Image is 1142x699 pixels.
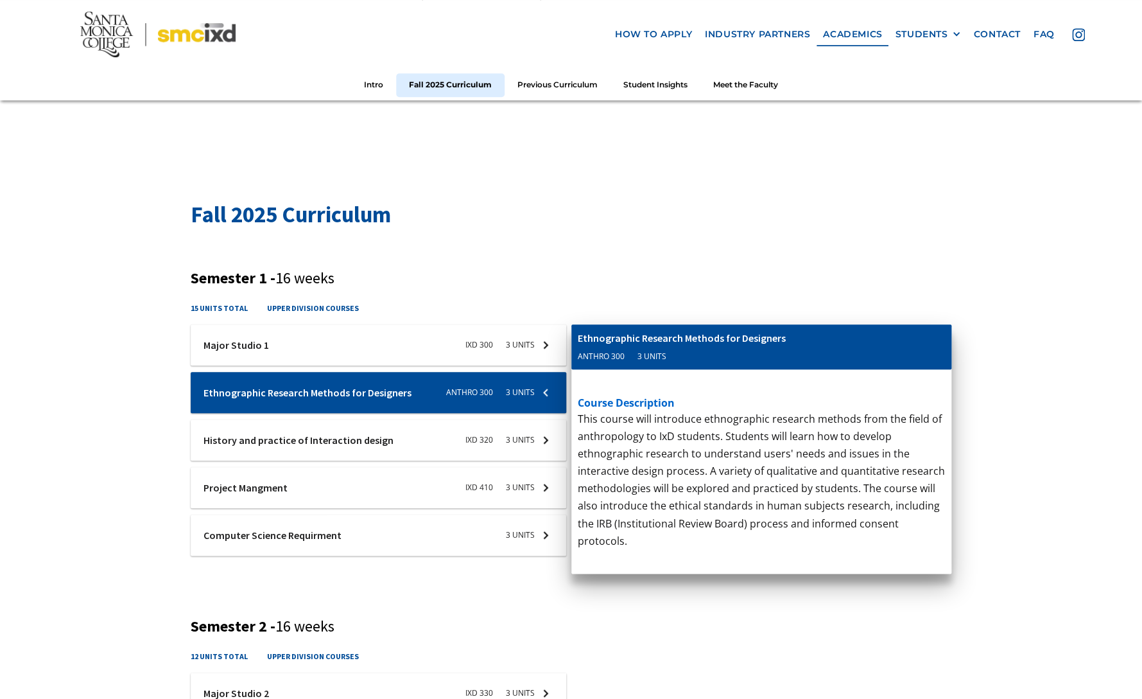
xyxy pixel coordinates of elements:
[267,302,359,314] h4: upper division courses
[967,22,1026,46] a: contact
[191,302,248,314] h4: 15 units total
[191,617,951,636] h3: Semester 2 -
[895,29,960,40] div: STUDENTS
[275,616,334,636] span: 16 weeks
[275,268,334,288] span: 16 weeks
[191,650,248,662] h4: 12 units total
[191,199,951,231] h2: Fall 2025 Curriculum
[817,22,888,46] a: Academics
[80,11,236,57] img: Santa Monica College - SMC IxD logo
[1026,22,1060,46] a: faq
[267,650,359,662] h4: upper division courses
[895,29,947,40] div: STUDENTS
[191,269,951,288] h3: Semester 1 -
[1072,28,1085,41] img: icon - instagram
[698,22,817,46] a: industry partners
[610,73,700,97] a: Student Insights
[396,73,505,97] a: Fall 2025 Curriculum
[505,73,610,97] a: Previous Curriculum
[351,73,396,97] a: Intro
[609,22,698,46] a: how to apply
[700,73,791,97] a: Meet the Faculty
